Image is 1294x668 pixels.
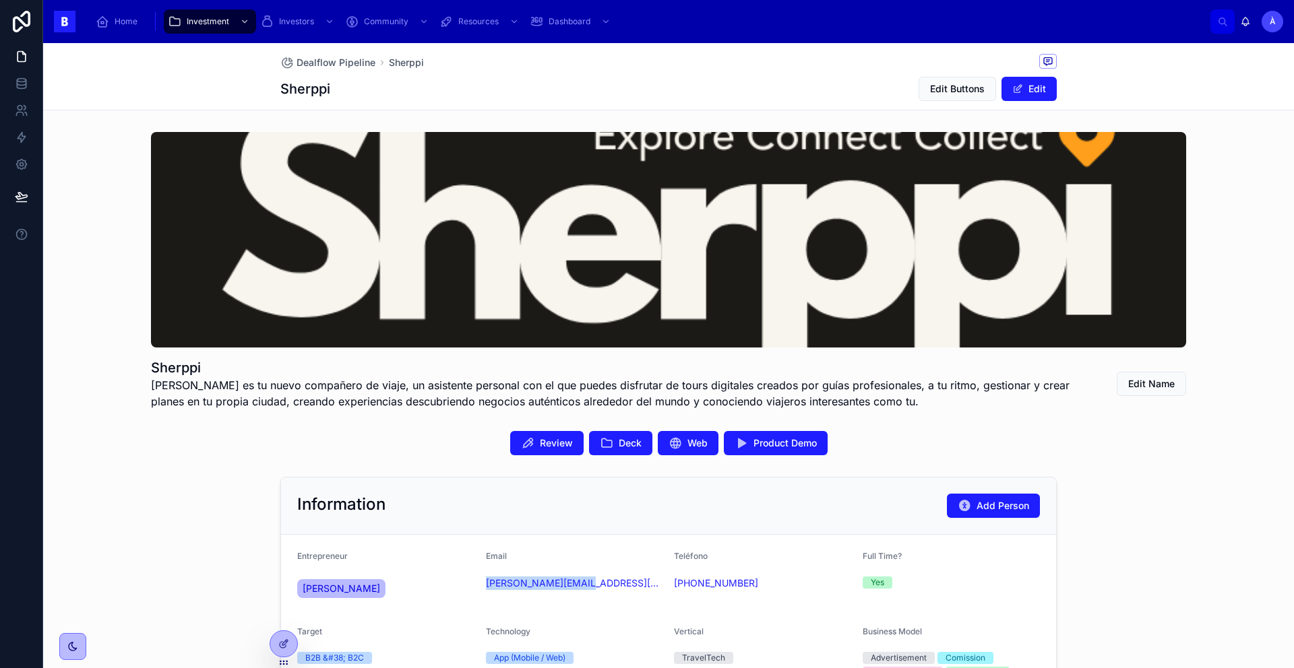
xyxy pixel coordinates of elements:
a: Investment [164,9,256,34]
a: Dashboard [526,9,617,34]
span: Entrepreneur [297,551,348,561]
a: Dealflow Pipeline [280,56,375,69]
span: [PERSON_NAME] [303,582,380,595]
button: Product Demo [724,431,828,455]
a: [PHONE_NUMBER] [674,576,758,590]
button: Deck [589,431,652,455]
button: Web [658,431,718,455]
h1: Sherppi [151,358,1085,377]
button: Review [510,431,584,455]
span: Web [687,436,708,450]
div: scrollable content [86,7,1210,36]
a: [PERSON_NAME][EMAIL_ADDRESS][DOMAIN_NAME] [486,576,664,590]
span: Community [364,16,408,27]
span: Review [540,436,573,450]
span: Investors [279,16,314,27]
span: Product Demo [753,436,817,450]
h2: Information [297,494,386,515]
a: Resources [435,9,526,34]
span: Vertical [674,626,704,636]
button: Edit [1002,77,1057,101]
span: Home [115,16,137,27]
img: App logo [54,11,75,32]
span: Business Model [863,626,922,636]
div: B2B &#38; B2C [305,652,364,664]
span: Target [297,626,322,636]
button: Add Person [947,494,1040,518]
span: Dashboard [549,16,590,27]
a: Investors [256,9,341,34]
span: Edit Buttons [930,82,985,96]
span: Deck [619,436,642,450]
span: Email [486,551,507,561]
span: Teléfono [674,551,708,561]
button: Edit Name [1117,372,1186,396]
div: Comission [946,652,985,664]
span: Edit Name [1128,377,1175,391]
span: Add Person [977,499,1029,512]
div: App (Mobile / Web) [494,652,565,664]
span: Investment [187,16,229,27]
a: [PERSON_NAME] [297,579,386,598]
span: Resources [458,16,499,27]
a: Sherppi [389,56,424,69]
a: Community [341,9,435,34]
a: Home [92,9,147,34]
span: À [1270,16,1276,27]
div: Yes [871,576,884,589]
span: Full Time? [863,551,902,561]
span: Technology [486,626,530,636]
h1: Sherppi [280,79,330,98]
div: Advertisement [871,652,927,664]
span: [PERSON_NAME] es tu nuevo compañero de viaje, un asistente personal con el que puedes disfrutar d... [151,377,1085,409]
button: Edit Buttons [919,77,996,101]
div: TravelTech [682,652,725,664]
span: Dealflow Pipeline [297,56,375,69]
